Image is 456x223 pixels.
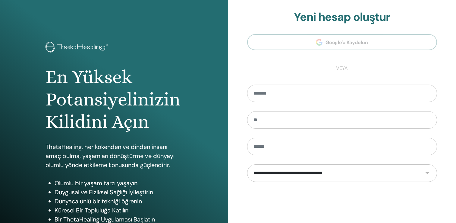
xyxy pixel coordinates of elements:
[55,179,182,188] li: Olumlu bir yaşam tarzı yaşayın
[55,188,182,197] li: Duygusal ve Fiziksel Sağlığı İyileştirin
[55,197,182,206] li: Dünyaca ünlü bir tekniği öğrenin
[46,142,182,170] p: ThetaHealing, her kökenden ve dinden insanı amaç bulma, yaşamları dönüştürme ve dünyayı olumlu yö...
[46,66,182,133] h1: En Yüksek Potansiyelinizin Kilidini Açın
[247,10,437,24] h2: Yeni hesap oluştur
[296,191,388,215] iframe: reCAPTCHA
[333,65,351,72] span: veya
[55,206,182,215] li: Küresel Bir Topluluğa Katılın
